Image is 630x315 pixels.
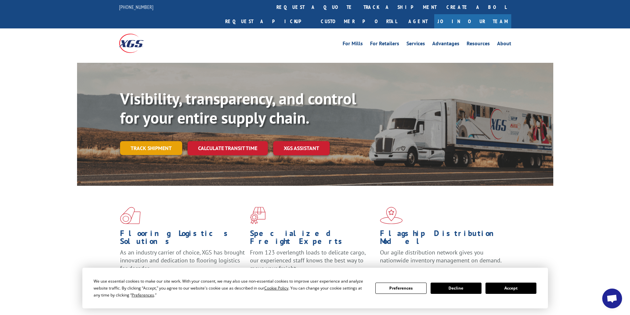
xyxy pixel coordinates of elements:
h1: Specialized Freight Experts [250,229,375,249]
img: xgs-icon-flagship-distribution-model-red [380,207,403,224]
b: Visibility, transparency, and control for your entire supply chain. [120,88,356,128]
a: For Mills [343,41,363,48]
a: Open chat [602,289,622,308]
h1: Flagship Distribution Model [380,229,505,249]
a: XGS ASSISTANT [273,141,330,155]
div: We use essential cookies to make our site work. With your consent, we may also use non-essential ... [94,278,367,298]
a: Customer Portal [316,14,402,28]
div: Cookie Consent Prompt [82,268,548,308]
img: xgs-icon-focused-on-flooring-red [250,207,266,224]
a: About [497,41,511,48]
a: Services [406,41,425,48]
button: Decline [431,283,482,294]
a: Advantages [432,41,459,48]
span: Our agile distribution network gives you nationwide inventory management on demand. [380,249,502,264]
a: Track shipment [120,141,182,155]
a: Join Our Team [434,14,511,28]
p: From 123 overlength loads to delicate cargo, our experienced staff knows the best way to move you... [250,249,375,278]
a: Agent [402,14,434,28]
a: Calculate transit time [188,141,268,155]
a: For Retailers [370,41,399,48]
a: [PHONE_NUMBER] [119,4,153,10]
button: Preferences [375,283,426,294]
a: Resources [467,41,490,48]
span: Preferences [132,292,154,298]
button: Accept [485,283,536,294]
h1: Flooring Logistics Solutions [120,229,245,249]
img: xgs-icon-total-supply-chain-intelligence-red [120,207,141,224]
a: Request a pickup [220,14,316,28]
span: As an industry carrier of choice, XGS has brought innovation and dedication to flooring logistics... [120,249,245,272]
span: Cookie Policy [264,285,288,291]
